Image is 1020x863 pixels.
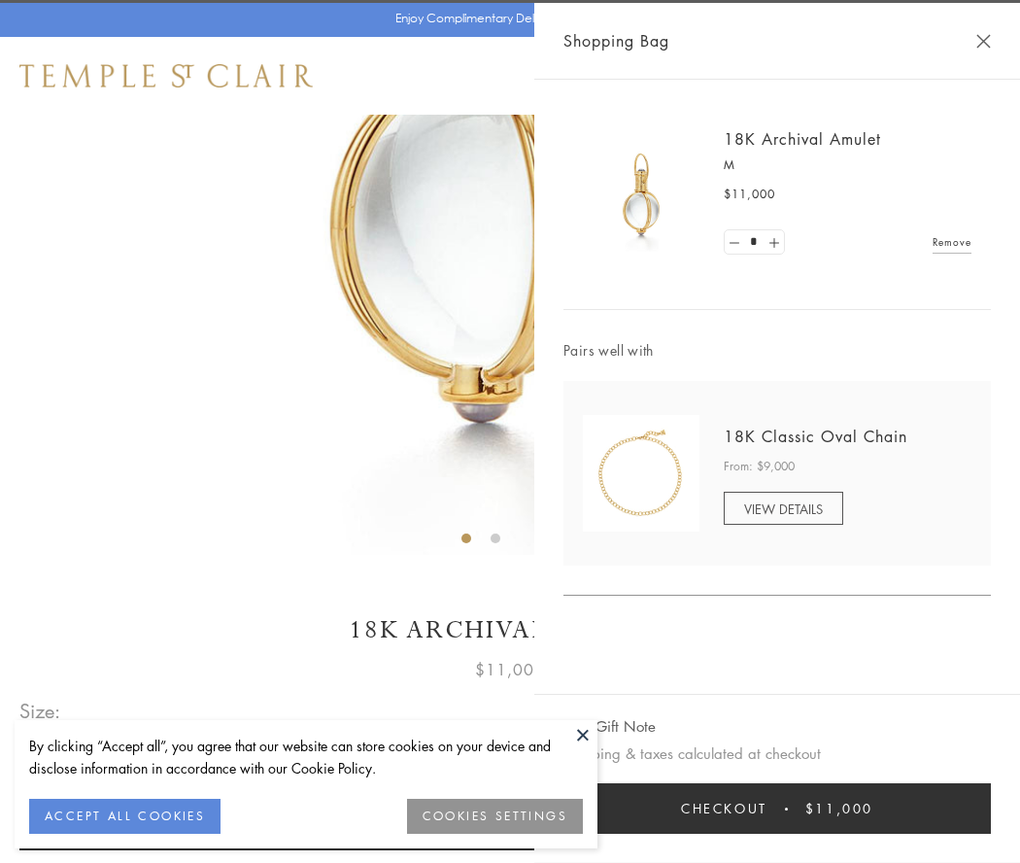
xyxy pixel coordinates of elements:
[563,28,669,53] span: Shopping Bag
[19,613,1001,647] h1: 18K Archival Amulet
[724,155,971,175] p: M
[395,9,616,28] p: Enjoy Complimentary Delivery & Returns
[563,339,991,362] span: Pairs well with
[764,230,783,255] a: Set quantity to 2
[563,714,656,739] button: Add Gift Note
[563,783,991,834] button: Checkout $11,000
[724,128,881,150] a: 18K Archival Amulet
[475,657,545,682] span: $11,000
[976,34,991,49] button: Close Shopping Bag
[19,695,62,727] span: Size:
[407,799,583,834] button: COOKIES SETTINGS
[563,742,991,766] p: Shipping & taxes calculated at checkout
[583,136,699,253] img: 18K Archival Amulet
[724,426,907,447] a: 18K Classic Oval Chain
[724,185,775,204] span: $11,000
[805,798,873,819] span: $11,000
[725,230,744,255] a: Set quantity to 0
[724,492,843,525] a: VIEW DETAILS
[681,798,767,819] span: Checkout
[933,231,971,253] a: Remove
[19,64,313,87] img: Temple St. Clair
[744,500,823,518] span: VIEW DETAILS
[583,415,699,532] img: N88865-OV18
[29,799,221,834] button: ACCEPT ALL COOKIES
[29,735,583,779] div: By clicking “Accept all”, you agree that our website can store cookies on your device and disclos...
[724,457,795,476] span: From: $9,000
